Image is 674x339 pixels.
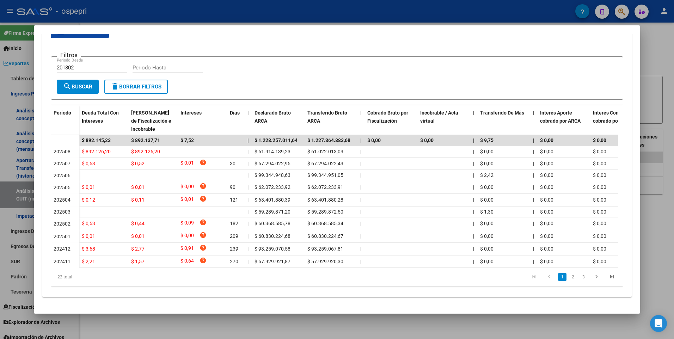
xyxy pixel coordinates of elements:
[307,233,343,239] span: $ 60.830.224,67
[569,273,577,281] a: 2
[593,246,606,252] span: $ 0,00
[593,184,606,190] span: $ 0,00
[82,110,119,124] span: Deuda Total Con Intereses
[420,110,458,124] span: Incobrable / Acta virtual
[255,246,290,252] span: $ 93.259.070,58
[131,149,160,154] span: $ 892.126,20
[82,197,95,203] span: $ 0,12
[230,184,235,190] span: 90
[590,273,603,281] a: go to next page
[180,195,194,205] span: $ 0,01
[568,271,578,283] li: page 2
[590,105,643,136] datatable-header-cell: Interés Contribución cobrado por ARCA
[200,195,207,202] i: help
[473,184,474,190] span: |
[51,105,79,135] datatable-header-cell: Período
[54,161,71,166] span: 202507
[360,172,361,178] span: |
[54,209,71,215] span: 202503
[227,105,245,136] datatable-header-cell: Dias
[593,221,606,226] span: $ 0,00
[307,149,343,154] span: $ 61.022.013,03
[230,161,235,166] span: 30
[540,161,553,166] span: $ 0,00
[247,137,249,143] span: |
[530,105,537,136] datatable-header-cell: |
[104,80,168,94] button: Borrar Filtros
[63,84,92,90] span: Buscar
[593,259,606,264] span: $ 0,00
[473,246,474,252] span: |
[255,110,291,124] span: Declarado Bruto ARCA
[480,149,494,154] span: $ 0,00
[51,268,164,286] div: 22 total
[131,233,145,239] span: $ 0,01
[593,197,606,203] span: $ 0,00
[82,221,95,226] span: $ 0,53
[540,221,553,226] span: $ 0,00
[540,149,553,154] span: $ 0,00
[364,105,417,136] datatable-header-cell: Cobrado Bruto por Fiscalización
[540,110,581,124] span: Interés Aporte cobrado por ARCA
[473,172,474,178] span: |
[527,273,540,281] a: go to first page
[247,161,249,166] span: |
[360,149,361,154] span: |
[230,246,238,252] span: 239
[533,209,534,215] span: |
[307,221,343,226] span: $ 60.368.585,34
[360,161,361,166] span: |
[200,183,207,190] i: help
[131,137,160,143] span: $ 892.137,71
[307,197,343,203] span: $ 63.401.880,28
[540,259,553,264] span: $ 0,00
[255,161,290,166] span: $ 67.294.022,95
[63,82,72,91] mat-icon: search
[111,84,161,90] span: Borrar Filtros
[230,221,238,226] span: 182
[473,149,474,154] span: |
[360,197,361,203] span: |
[307,246,343,252] span: $ 93.259.067,81
[533,221,534,226] span: |
[54,259,71,264] span: 202411
[367,110,408,124] span: Cobrado Bruto por Fiscalización
[473,137,474,143] span: |
[180,183,194,192] span: $ 0,00
[131,259,145,264] span: $ 1,57
[247,110,249,116] span: |
[473,161,474,166] span: |
[480,110,524,116] span: Transferido De Más
[54,110,71,116] span: Período
[82,137,111,143] span: $ 892.145,23
[307,184,343,190] span: $ 62.072.233,91
[540,197,553,203] span: $ 0,00
[593,172,606,178] span: $ 0,00
[593,110,639,124] span: Interés Contribución cobrado por ARCA
[82,233,95,239] span: $ 0,01
[360,110,362,116] span: |
[480,221,494,226] span: $ 0,00
[57,51,81,59] h3: Filtros
[593,233,606,239] span: $ 0,00
[650,315,667,332] div: Open Intercom Messenger
[473,209,474,215] span: |
[255,233,290,239] span: $ 60.830.224,68
[480,233,494,239] span: $ 0,00
[79,105,128,136] datatable-header-cell: Deuda Total Con Intereses
[247,197,249,203] span: |
[307,161,343,166] span: $ 67.294.022,43
[57,80,99,94] button: Buscar
[200,219,207,226] i: help
[473,197,474,203] span: |
[178,105,227,136] datatable-header-cell: Intereses
[82,149,111,154] span: $ 892.126,20
[533,246,534,252] span: |
[540,209,553,215] span: $ 0,00
[255,209,290,215] span: $ 59.289.871,20
[593,149,606,154] span: $ 0,00
[307,172,343,178] span: $ 99.344.951,05
[593,161,606,166] span: $ 0,00
[307,259,343,264] span: $ 57.929.920,30
[128,105,178,136] datatable-header-cell: Deuda Bruta Neto de Fiscalización e Incobrable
